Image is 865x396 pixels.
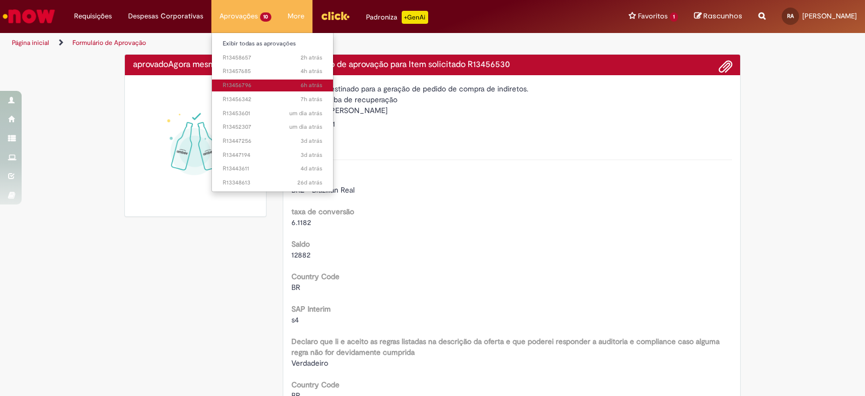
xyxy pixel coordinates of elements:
[212,149,333,161] a: Aberto R13447194 :
[289,109,322,117] time: 27/08/2025 16:33:14
[301,67,322,75] time: 28/08/2025 12:52:10
[212,108,333,120] a: Aberto R13453601 :
[223,123,322,131] span: R13452307
[291,217,311,227] span: 6.1182
[321,8,350,24] img: click_logo_yellow_360x200.png
[133,83,258,208] img: sucesso_1.gif
[212,163,333,175] a: Aberto R13443611 :
[212,80,333,91] a: Aberto R13456796 :
[297,179,322,187] time: 03/08/2025 13:55:53
[291,83,733,94] div: Chamado destinado para a geração de pedido de compra de indiretos.
[301,95,322,103] span: 7h atrás
[291,336,720,357] b: Declaro que li e aceito as regras listadas na descrição da oferta e que poderei responder a audit...
[72,38,146,47] a: Formulário de Aprovação
[291,315,299,325] span: s4
[301,81,322,89] span: 6h atrás
[291,118,733,129] div: Quantidade 1
[260,12,271,22] span: 10
[212,177,333,189] a: Aberto R13348613 :
[128,11,203,22] span: Despesas Corporativas
[8,33,569,53] ul: Trilhas de página
[402,11,428,24] p: +GenAi
[638,11,668,22] span: Favoritos
[802,11,857,21] span: [PERSON_NAME]
[219,11,258,22] span: Aprovações
[301,137,322,145] time: 26/08/2025 10:08:51
[12,38,49,47] a: Página inicial
[703,11,742,21] span: Rascunhos
[301,67,322,75] span: 4h atrás
[291,207,354,216] b: taxa de conversão
[1,5,57,27] img: ServiceNow
[168,59,220,70] span: Agora mesmo
[291,94,733,105] div: Selo da bomba de recuperação
[291,105,733,118] div: [PERSON_NAME]
[212,135,333,147] a: Aberto R13447256 :
[212,38,333,50] a: Exibir todas as aprovações
[289,109,322,117] span: um dia atrás
[212,121,333,133] a: Aberto R13452307 :
[212,94,333,105] a: Aberto R13456342 :
[291,358,328,368] span: Verdadeiro
[212,65,333,77] a: Aberto R13457685 :
[223,81,322,90] span: R13456796
[223,67,322,76] span: R13457685
[301,151,322,159] span: 3d atrás
[301,164,322,173] span: 4d atrás
[223,109,322,118] span: R13453601
[301,54,322,62] span: 2h atrás
[301,164,322,173] time: 25/08/2025 11:03:54
[288,11,304,22] span: More
[301,54,322,62] time: 28/08/2025 15:24:46
[223,151,322,160] span: R13447194
[670,12,678,22] span: 1
[291,272,340,281] b: Country Code
[168,59,220,70] time: 28/08/2025 17:10:44
[223,179,322,187] span: R13348613
[297,179,322,187] span: 26d atrás
[787,12,794,19] span: RA
[301,81,322,89] time: 28/08/2025 10:45:35
[211,32,334,192] ul: Aprovações
[223,54,322,62] span: R13458657
[694,11,742,22] a: Rascunhos
[74,11,112,22] span: Requisições
[223,95,322,104] span: R13456342
[301,95,322,103] time: 28/08/2025 09:46:59
[223,164,322,173] span: R13443611
[291,239,310,249] b: Saldo
[289,123,322,131] time: 27/08/2025 12:57:45
[223,137,322,146] span: R13447256
[291,250,310,260] span: 12882
[291,282,300,292] span: BR
[301,137,322,145] span: 3d atrás
[366,11,428,24] div: Padroniza
[212,52,333,64] a: Aberto R13458657 :
[291,60,733,70] h4: Solicitação de aprovação para Item solicitado R13456530
[289,123,322,131] span: um dia atrás
[133,60,258,70] h4: aprovado
[291,380,340,390] b: Country Code
[291,304,331,314] b: SAP Interim
[301,151,322,159] time: 26/08/2025 09:59:17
